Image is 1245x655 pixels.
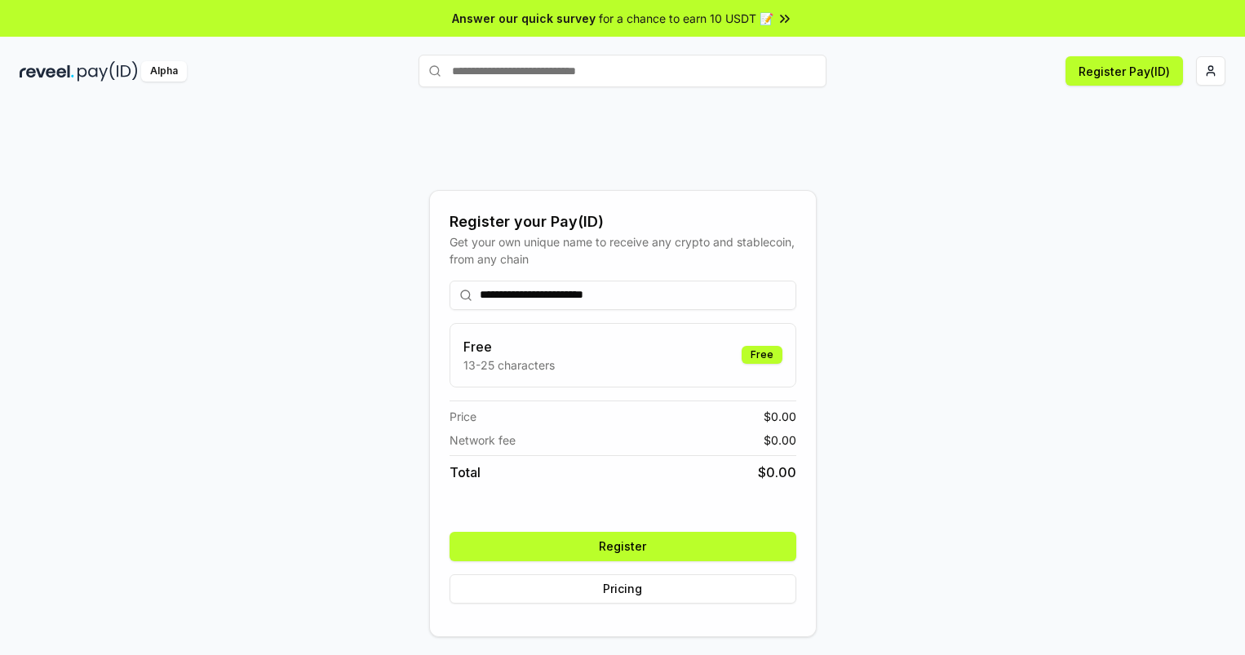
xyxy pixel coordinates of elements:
[764,408,796,425] span: $ 0.00
[141,61,187,82] div: Alpha
[463,337,555,356] h3: Free
[450,408,476,425] span: Price
[450,532,796,561] button: Register
[450,574,796,604] button: Pricing
[758,462,796,482] span: $ 0.00
[450,462,481,482] span: Total
[450,432,516,449] span: Network fee
[764,432,796,449] span: $ 0.00
[20,61,74,82] img: reveel_dark
[463,356,555,374] p: 13-25 characters
[599,10,773,27] span: for a chance to earn 10 USDT 📝
[742,346,782,364] div: Free
[78,61,138,82] img: pay_id
[452,10,596,27] span: Answer our quick survey
[450,210,796,233] div: Register your Pay(ID)
[1066,56,1183,86] button: Register Pay(ID)
[450,233,796,268] div: Get your own unique name to receive any crypto and stablecoin, from any chain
